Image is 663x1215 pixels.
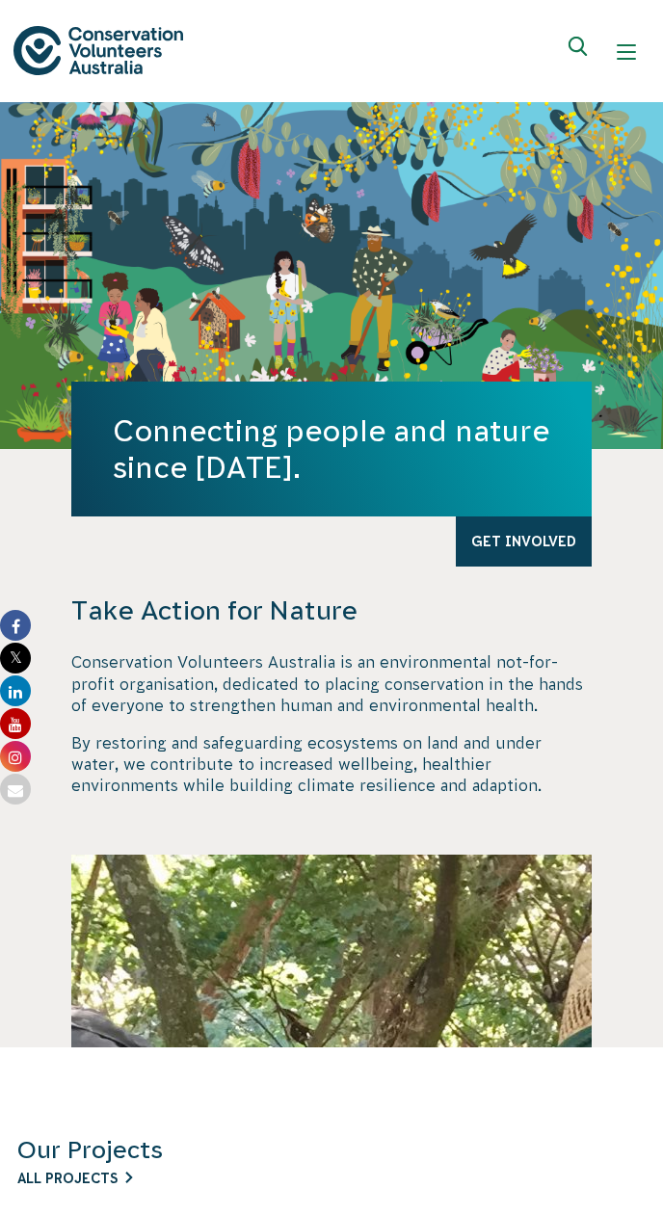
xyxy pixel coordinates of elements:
a: All Projects [17,1171,132,1186]
span: Get Involved [471,534,576,549]
span: By restoring and safeguarding ecosystems on land and under water, we contribute to increased well... [71,734,542,795]
span: Connecting people and nature since [DATE]. [113,414,549,484]
img: logo.svg [13,26,183,75]
span: Expand search box [569,37,593,67]
a: Get Involved [456,516,592,567]
button: Show mobile navigation menu [603,29,650,75]
span: All Projects [17,1171,118,1186]
button: Expand search box Close search box [557,29,603,75]
span: Our Projects [17,1136,163,1163]
span: Take Action for Nature [71,595,358,625]
span: Conservation Volunteers Australia is an environmental not-for-profit organisation, dedicated to p... [71,653,583,714]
